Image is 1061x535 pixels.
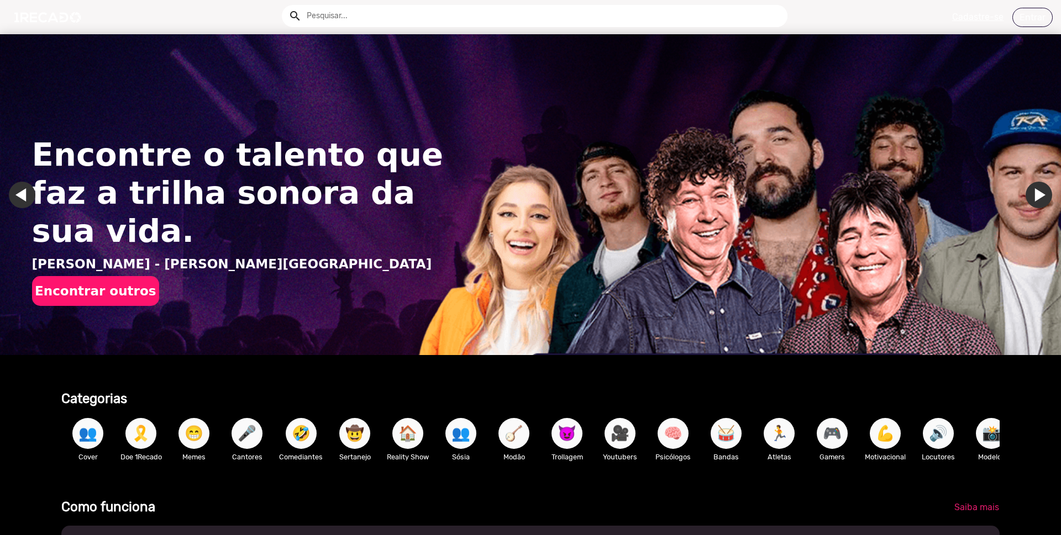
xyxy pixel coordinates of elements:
[173,452,215,462] p: Memes
[946,497,1008,517] a: Saiba mais
[498,418,529,449] button: 🪕
[61,391,127,406] b: Categorias
[288,9,302,23] mat-icon: Example home icon
[811,452,853,462] p: Gamers
[392,418,423,449] button: 🏠
[451,418,470,449] span: 👥
[870,418,901,449] button: 💪
[72,418,103,449] button: 👥
[952,12,1004,22] u: Cadastre-se
[764,418,795,449] button: 🏃
[929,418,948,449] span: 🔊
[770,418,789,449] span: 🏃
[982,418,1001,449] span: 📸
[1026,182,1052,208] a: Ir para o próximo slide
[67,452,109,462] p: Cover
[505,418,523,449] span: 🪕
[970,452,1012,462] p: Modelos
[546,452,588,462] p: Trollagem
[61,499,155,515] b: Como funciona
[864,452,906,462] p: Motivacional
[232,418,262,449] button: 🎤
[125,418,156,449] button: 🎗️
[705,452,747,462] p: Bandas
[917,452,959,462] p: Locutores
[120,452,162,462] p: Doe 1Recado
[345,418,364,449] span: 🤠
[32,255,456,274] p: [PERSON_NAME] - [PERSON_NAME][GEOGRAPHIC_DATA]
[493,452,535,462] p: Modão
[1012,8,1053,27] a: Entrar
[605,418,635,449] button: 🎥
[976,418,1007,449] button: 📸
[387,452,429,462] p: Reality Show
[78,418,97,449] span: 👥
[440,452,482,462] p: Sósia
[32,276,159,306] button: Encontrar outros
[132,418,150,449] span: 🎗️
[711,418,742,449] button: 🥁
[923,418,954,449] button: 🔊
[876,418,895,449] span: 💪
[658,418,689,449] button: 🧠
[445,418,476,449] button: 👥
[334,452,376,462] p: Sertanejo
[954,502,999,512] span: Saiba mais
[238,418,256,449] span: 🎤
[185,418,203,449] span: 😁
[664,418,682,449] span: 🧠
[292,418,311,449] span: 🤣
[32,136,456,250] h1: Encontre o talento que faz a trilha sonora da sua vida.
[178,418,209,449] button: 😁
[599,452,641,462] p: Youtubers
[823,418,842,449] span: 🎮
[398,418,417,449] span: 🏠
[551,418,582,449] button: 😈
[279,452,323,462] p: Comediantes
[286,418,317,449] button: 🤣
[339,418,370,449] button: 🤠
[285,6,304,25] button: Example home icon
[558,418,576,449] span: 😈
[758,452,800,462] p: Atletas
[717,418,736,449] span: 🥁
[9,182,35,208] a: Ir para o último slide
[298,5,787,27] input: Pesquisar...
[611,418,629,449] span: 🎥
[817,418,848,449] button: 🎮
[226,452,268,462] p: Cantores
[652,452,694,462] p: Psicólogos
